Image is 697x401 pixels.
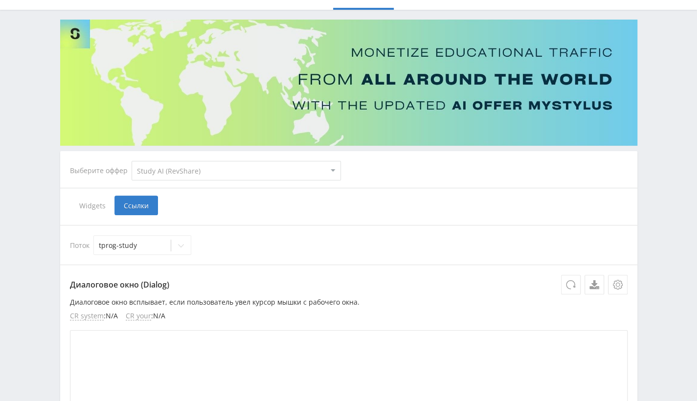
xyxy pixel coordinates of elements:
[126,312,151,320] span: CR your
[70,312,118,320] li: : N/A
[70,312,104,320] span: CR system
[70,275,628,294] p: Диалоговое окно (Dialog)
[585,275,604,294] a: Скачать
[126,312,165,320] li: : N/A
[70,167,132,175] div: Выберите оффер
[114,196,158,215] span: Ссылки
[70,298,628,306] p: Диалоговое окно всплывает, если пользователь увел курсор мышки с рабочего окна.
[608,275,628,294] button: Настройки
[70,235,628,255] div: Поток
[561,275,581,294] button: Обновить
[70,196,114,215] span: Widgets
[60,20,637,146] img: Banner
